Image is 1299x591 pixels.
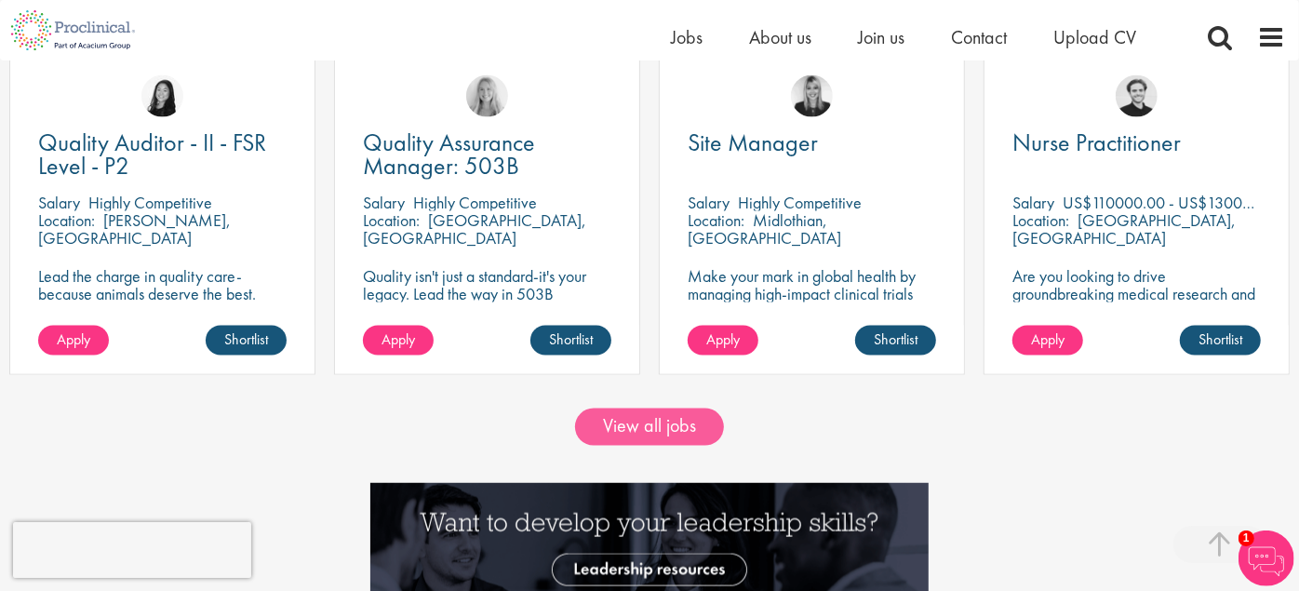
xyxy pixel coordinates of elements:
[1012,131,1261,154] a: Nurse Practitioner
[370,531,929,550] a: Want to develop your leadership skills? See our Leadership Resources
[363,131,611,178] a: Quality Assurance Manager: 503B
[855,326,936,356] a: Shortlist
[1180,326,1261,356] a: Shortlist
[38,127,266,181] span: Quality Auditor - II - FSR Level - P2
[688,192,730,213] span: Salary
[1012,127,1181,158] span: Nurse Practitioner
[530,326,611,356] a: Shortlist
[688,131,936,154] a: Site Manager
[38,192,80,213] span: Salary
[141,75,183,117] img: Numhom Sudsok
[951,25,1007,49] a: Contact
[749,25,811,49] a: About us
[363,326,434,356] a: Apply
[38,209,95,231] span: Location:
[38,267,287,302] p: Lead the charge in quality care-because animals deserve the best.
[363,267,611,320] p: Quality isn't just a standard-it's your legacy. Lead the way in 503B excellence.
[791,75,833,117] img: Janelle Jones
[1012,326,1083,356] a: Apply
[466,75,508,117] img: Shannon Briggs
[1012,209,1069,231] span: Location:
[363,209,420,231] span: Location:
[13,522,251,578] iframe: reCAPTCHA
[671,25,703,49] a: Jobs
[57,329,90,349] span: Apply
[1239,531,1254,546] span: 1
[1012,267,1261,356] p: Are you looking to drive groundbreaking medical research and make a real impact-join our client a...
[688,209,841,248] p: Midlothian, [GEOGRAPHIC_DATA]
[363,209,586,248] p: [GEOGRAPHIC_DATA], [GEOGRAPHIC_DATA]
[382,329,415,349] span: Apply
[1031,329,1065,349] span: Apply
[1012,209,1236,248] p: [GEOGRAPHIC_DATA], [GEOGRAPHIC_DATA]
[38,209,231,248] p: [PERSON_NAME], [GEOGRAPHIC_DATA]
[688,326,758,356] a: Apply
[38,131,287,178] a: Quality Auditor - II - FSR Level - P2
[1116,75,1158,117] img: Nico Kohlwes
[688,267,936,320] p: Make your mark in global health by managing high-impact clinical trials with a leading CRO.
[363,192,405,213] span: Salary
[38,326,109,356] a: Apply
[688,209,744,231] span: Location:
[88,192,212,213] p: Highly Competitive
[1239,531,1294,586] img: Chatbot
[206,326,287,356] a: Shortlist
[363,127,535,181] span: Quality Assurance Manager: 503B
[1012,192,1054,213] span: Salary
[688,127,818,158] span: Site Manager
[1053,25,1136,49] a: Upload CV
[706,329,740,349] span: Apply
[738,192,862,213] p: Highly Competitive
[858,25,904,49] a: Join us
[413,192,537,213] p: Highly Competitive
[575,409,724,446] a: View all jobs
